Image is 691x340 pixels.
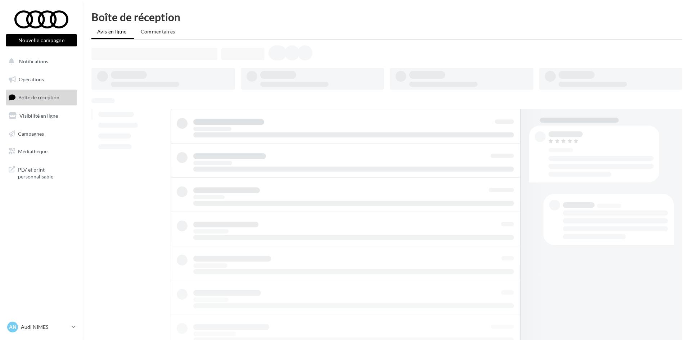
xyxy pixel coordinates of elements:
[4,144,78,159] a: Médiathèque
[21,323,69,331] p: Audi NIMES
[18,130,44,136] span: Campagnes
[4,72,78,87] a: Opérations
[9,323,17,331] span: AN
[4,54,76,69] button: Notifications
[18,94,59,100] span: Boîte de réception
[6,34,77,46] button: Nouvelle campagne
[6,320,77,334] a: AN Audi NIMES
[4,108,78,123] a: Visibilité en ligne
[19,58,48,64] span: Notifications
[19,76,44,82] span: Opérations
[18,148,48,154] span: Médiathèque
[91,12,682,22] div: Boîte de réception
[141,28,175,35] span: Commentaires
[4,126,78,141] a: Campagnes
[19,113,58,119] span: Visibilité en ligne
[4,162,78,183] a: PLV et print personnalisable
[18,165,74,180] span: PLV et print personnalisable
[4,90,78,105] a: Boîte de réception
